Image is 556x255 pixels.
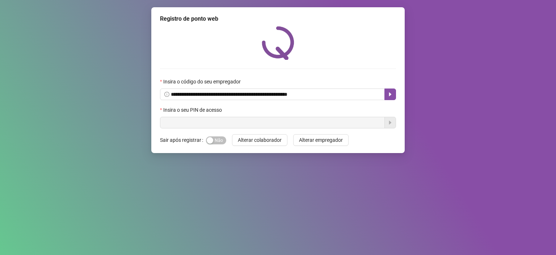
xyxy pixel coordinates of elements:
label: Insira o seu PIN de acesso [160,106,227,114]
span: Alterar colaborador [238,136,282,144]
span: caret-right [387,91,393,97]
img: QRPoint [262,26,294,60]
span: Alterar empregador [299,136,343,144]
button: Alterar colaborador [232,134,287,146]
span: info-circle [164,92,169,97]
label: Sair após registrar [160,134,206,146]
button: Alterar empregador [293,134,349,146]
label: Insira o código do seu empregador [160,78,245,86]
div: Registro de ponto web [160,15,396,23]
